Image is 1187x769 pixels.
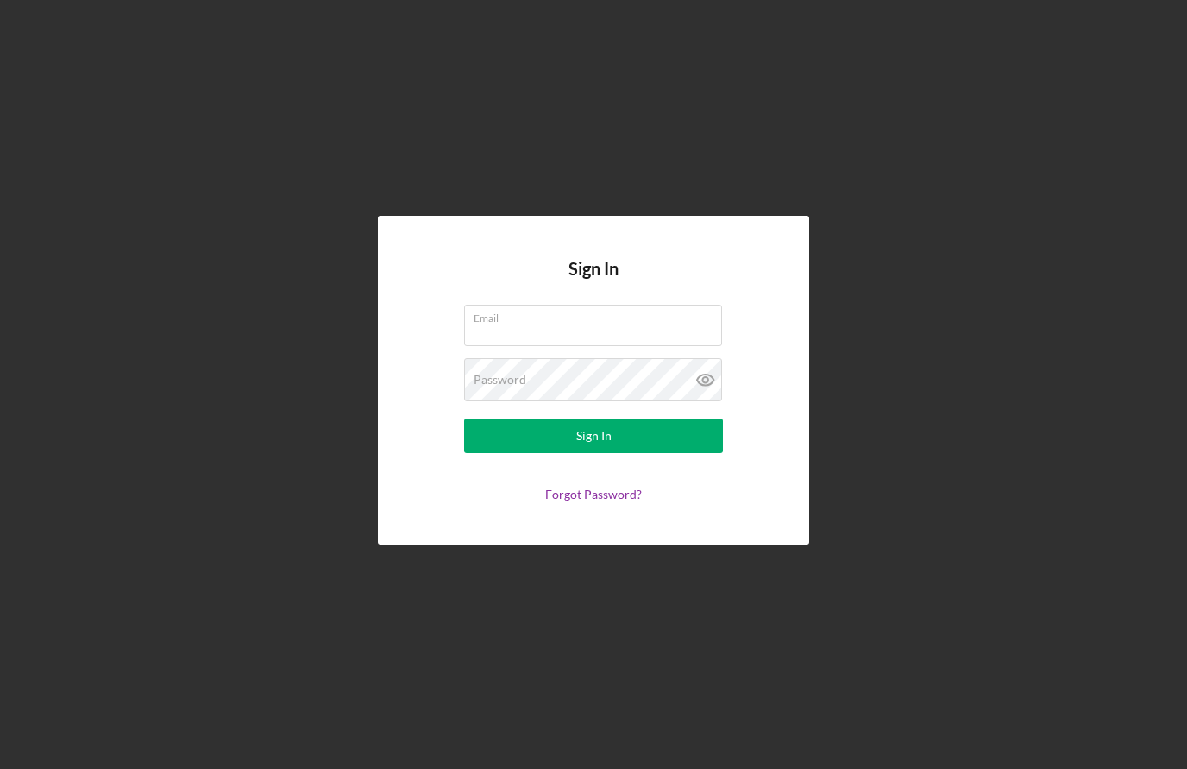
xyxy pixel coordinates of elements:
[474,306,722,325] label: Email
[568,259,619,305] h4: Sign In
[464,419,723,453] button: Sign In
[576,419,612,453] div: Sign In
[474,373,526,387] label: Password
[545,487,642,501] a: Forgot Password?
